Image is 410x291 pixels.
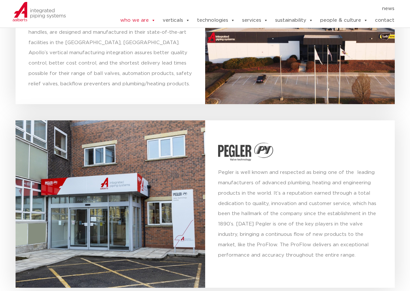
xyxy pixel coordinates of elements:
a: technologies [197,14,235,27]
a: people & culture [320,14,368,27]
a: sustainability [275,14,313,27]
nav: Menu [100,4,395,14]
p: Apollo Valves has been supplying the commercial and industrial valve markets since [DATE]. The va... [29,6,192,90]
a: contact [375,14,394,27]
a: verticals [163,14,190,27]
p: Pegler is well known and respected as being one of the leading manufacturers of advanced plumbing... [218,167,382,261]
a: who we are [120,14,156,27]
a: news [382,4,394,14]
a: services [242,14,268,27]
